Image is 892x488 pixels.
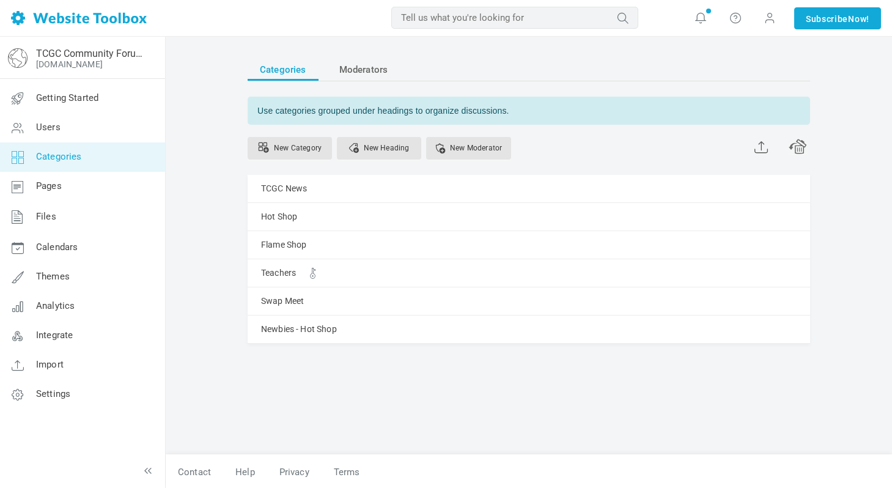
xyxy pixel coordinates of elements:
span: Getting Started [36,92,98,103]
a: Help [223,462,267,483]
div: Use categories grouped under headings to organize discussions. [248,97,810,125]
a: TCGC Community Forum [36,48,142,59]
a: Moderators [327,59,400,81]
a: Contact [166,462,223,483]
a: Newbies - Hot Shop [261,322,337,337]
a: Terms [322,462,360,483]
a: Hot Shop [261,209,297,224]
a: [DOMAIN_NAME] [36,59,103,69]
span: Themes [36,271,70,282]
input: Tell us what you're looking for [391,7,638,29]
span: Categories [260,59,306,81]
span: Settings [36,388,70,399]
a: Categories [248,59,319,81]
a: SubscribeNow! [794,7,881,29]
span: Pages [36,180,62,191]
img: globe-icon.png [8,48,28,68]
span: Analytics [36,300,75,311]
a: Privacy [267,462,322,483]
span: Now! [848,12,869,26]
a: TCGC News [261,181,307,196]
span: Calendars [36,242,78,253]
span: Users [36,122,61,133]
a: Use multiple categories to organize discussions [248,137,332,160]
span: Moderators [339,59,388,81]
span: Import [36,359,64,370]
span: Categories [36,151,82,162]
a: New Heading [337,137,421,160]
a: Flame Shop [261,237,307,253]
a: Teachers [261,265,296,281]
span: Files [36,211,56,222]
a: Swap Meet [261,294,304,309]
span: Integrate [36,330,73,341]
a: Assigning a user as a moderator for a category gives them permission to help oversee the content [426,137,511,160]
